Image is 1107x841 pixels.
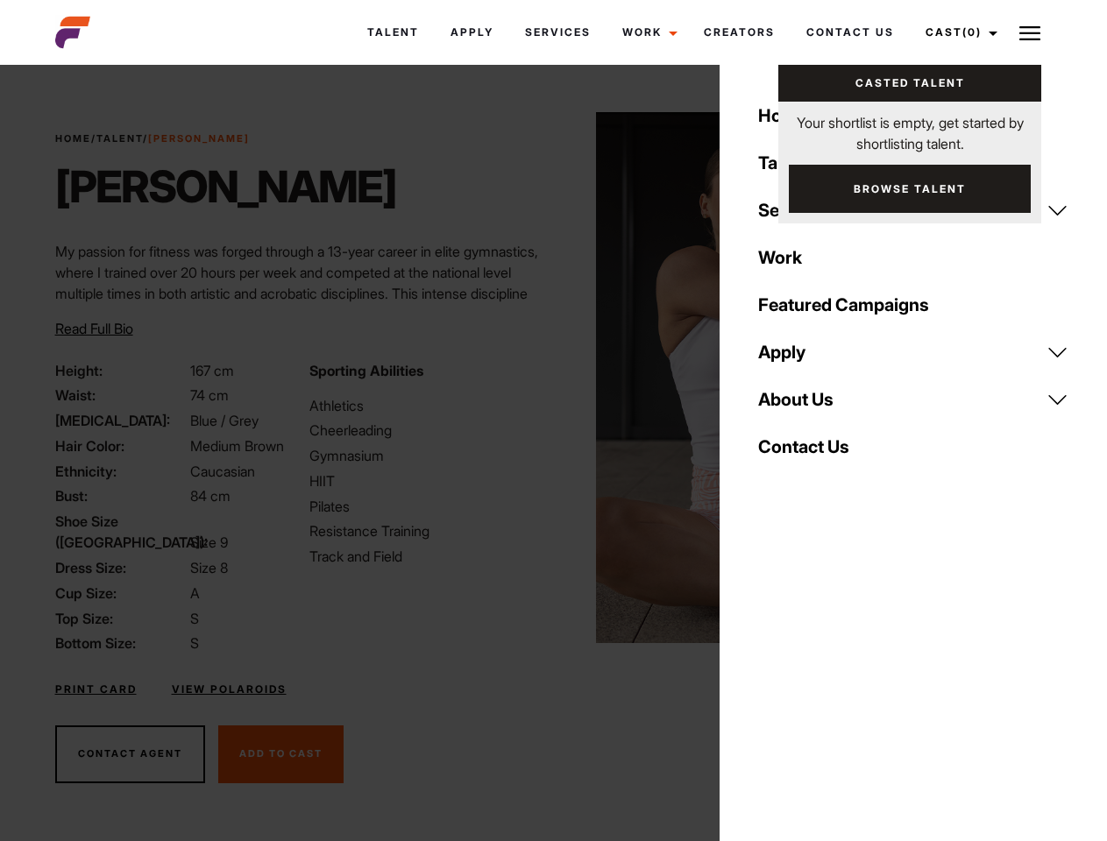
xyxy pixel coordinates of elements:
[55,132,91,145] a: Home
[55,682,137,697] a: Print Card
[309,420,543,441] li: Cheerleading
[309,496,543,517] li: Pilates
[55,461,187,482] span: Ethnicity:
[55,385,187,406] span: Waist:
[309,395,543,416] li: Athletics
[309,470,543,491] li: HIIT
[55,160,396,213] h1: [PERSON_NAME]
[1019,23,1040,44] img: Burger icon
[55,318,133,339] button: Read Full Bio
[309,445,543,466] li: Gymnasium
[748,92,1079,139] a: Home
[748,329,1079,376] a: Apply
[190,610,199,627] span: S
[190,362,234,379] span: 167 cm
[55,485,187,506] span: Bust:
[55,633,187,654] span: Bottom Size:
[435,9,509,56] a: Apply
[509,9,607,56] a: Services
[748,376,1079,423] a: About Us
[55,608,187,629] span: Top Size:
[962,25,982,39] span: (0)
[309,520,543,541] li: Resistance Training
[190,534,228,551] span: Size 9
[748,281,1079,329] a: Featured Campaigns
[748,234,1079,281] a: Work
[778,102,1041,154] p: Your shortlist is empty, get started by shortlisting talent.
[55,511,187,553] span: Shoe Size ([GEOGRAPHIC_DATA]):
[148,132,250,145] strong: [PERSON_NAME]
[309,362,423,379] strong: Sporting Abilities
[351,9,435,56] a: Talent
[55,583,187,604] span: Cup Size:
[190,634,199,652] span: S
[748,423,1079,470] a: Contact Us
[688,9,791,56] a: Creators
[190,487,231,505] span: 84 cm
[778,65,1041,102] a: Casted Talent
[748,187,1079,234] a: Services
[55,15,90,50] img: cropped-aefm-brand-fav-22-square.png
[55,410,187,431] span: [MEDICAL_DATA]:
[55,557,187,578] span: Dress Size:
[190,437,284,455] span: Medium Brown
[190,386,229,404] span: 74 cm
[55,241,543,430] p: My passion for fitness was forged through a 13-year career in elite gymnastics, where I trained o...
[190,412,259,429] span: Blue / Grey
[172,682,287,697] a: View Polaroids
[748,139,1079,187] a: Talent
[190,584,200,602] span: A
[55,360,187,381] span: Height:
[190,559,228,576] span: Size 8
[309,546,543,567] li: Track and Field
[55,131,250,146] span: / /
[96,132,143,145] a: Talent
[190,463,255,480] span: Caucasian
[607,9,688,56] a: Work
[239,747,323,760] span: Add To Cast
[789,165,1031,213] a: Browse Talent
[218,725,344,783] button: Add To Cast
[55,725,205,783] button: Contact Agent
[910,9,1008,56] a: Cast(0)
[55,435,187,456] span: Hair Color:
[55,320,133,337] span: Read Full Bio
[791,9,910,56] a: Contact Us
